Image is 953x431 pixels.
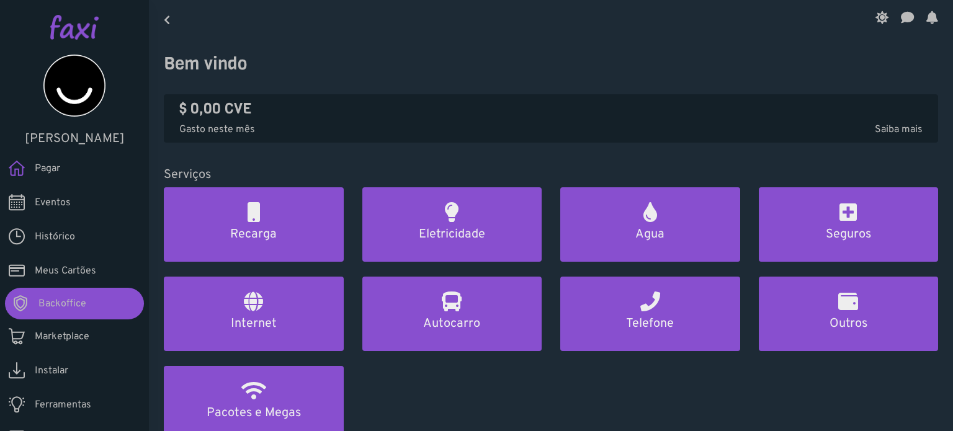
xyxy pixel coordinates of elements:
h5: Serviços [164,167,938,182]
span: Eventos [35,195,71,210]
h4: $ 0,00 CVE [179,100,923,118]
a: Recarga [164,187,344,262]
a: Backoffice [5,288,144,319]
h5: Eletricidade [377,227,527,242]
span: Instalar [35,363,68,378]
span: Histórico [35,229,75,244]
h5: Agua [575,227,725,242]
span: Meus Cartões [35,264,96,278]
h5: Telefone [575,316,725,331]
a: Telefone [560,277,740,351]
h5: Recarga [179,227,329,242]
h5: Internet [179,316,329,331]
a: Agua [560,187,740,262]
h5: Pacotes e Megas [179,406,329,420]
h5: Seguros [774,227,924,242]
h5: Autocarro [377,316,527,331]
span: Saiba mais [875,122,923,137]
a: Eletricidade [362,187,542,262]
span: Ferramentas [35,398,91,412]
a: Internet [164,277,344,351]
span: Marketplace [35,329,89,344]
h5: Outros [774,316,924,331]
a: Outros [759,277,939,351]
h5: [PERSON_NAME] [19,131,130,146]
a: Seguros [759,187,939,262]
p: Gasto neste mês [179,122,923,137]
a: [PERSON_NAME] [19,55,130,146]
h3: Bem vindo [164,53,938,74]
span: Backoffice [38,296,86,311]
a: $ 0,00 CVE Gasto neste mêsSaiba mais [179,100,923,138]
a: Autocarro [362,277,542,351]
span: Pagar [35,161,60,176]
